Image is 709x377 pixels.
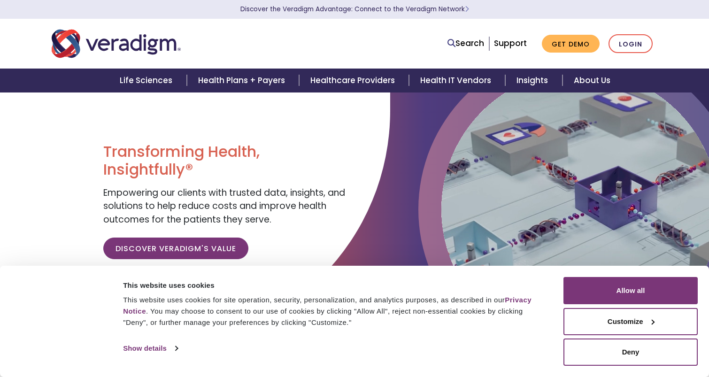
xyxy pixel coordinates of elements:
[123,341,177,355] a: Show details
[447,37,484,50] a: Search
[108,69,186,92] a: Life Sciences
[563,69,622,92] a: About Us
[609,34,653,54] a: Login
[187,69,299,92] a: Health Plans + Payers
[494,38,527,49] a: Support
[563,277,698,304] button: Allow all
[240,5,469,14] a: Discover the Veradigm Advantage: Connect to the Veradigm NetworkLearn More
[123,294,542,328] div: This website uses cookies for site operation, security, personalization, and analytics purposes, ...
[465,5,469,14] span: Learn More
[563,308,698,335] button: Customize
[409,69,505,92] a: Health IT Vendors
[563,339,698,366] button: Deny
[52,28,181,59] img: Veradigm logo
[542,35,600,53] a: Get Demo
[103,186,345,226] span: Empowering our clients with trusted data, insights, and solutions to help reduce costs and improv...
[505,69,562,92] a: Insights
[103,238,248,259] a: Discover Veradigm's Value
[123,280,542,291] div: This website uses cookies
[103,143,347,179] h1: Transforming Health, Insightfully®
[299,69,409,92] a: Healthcare Providers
